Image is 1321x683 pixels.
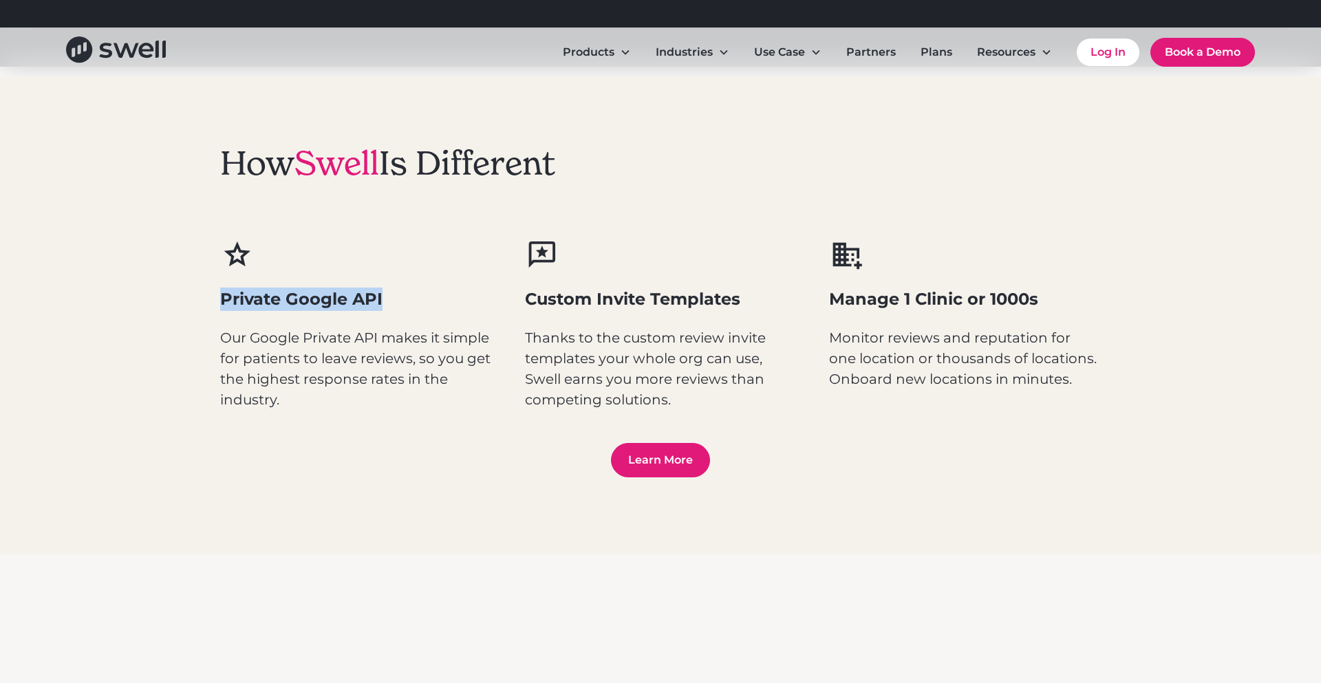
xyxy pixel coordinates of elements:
[552,39,642,66] div: Products
[525,327,797,410] p: Thanks to the custom review invite templates your whole org can use, Swell earns you more reviews...
[66,36,166,67] a: home
[525,288,797,311] h3: Custom Invite Templates
[563,44,614,61] div: Products
[743,39,833,66] div: Use Case
[611,443,710,477] a: Learn More
[1077,39,1139,66] a: Log In
[835,39,907,66] a: Partners
[220,144,555,184] h2: How Is Different
[910,39,963,66] a: Plans
[656,44,713,61] div: Industries
[829,327,1101,389] p: Monitor reviews and reputation for one location or thousands of locations. Onboard new locations ...
[754,44,805,61] div: Use Case
[220,288,492,311] h3: Private Google API
[220,327,492,410] p: Our Google Private API makes it simple for patients to leave reviews, so you get the highest resp...
[966,39,1063,66] div: Resources
[1150,38,1255,67] a: Book a Demo
[977,44,1035,61] div: Resources
[829,288,1101,311] h3: Manage 1 Clinic or 1000s
[645,39,740,66] div: Industries
[294,142,379,184] span: Swell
